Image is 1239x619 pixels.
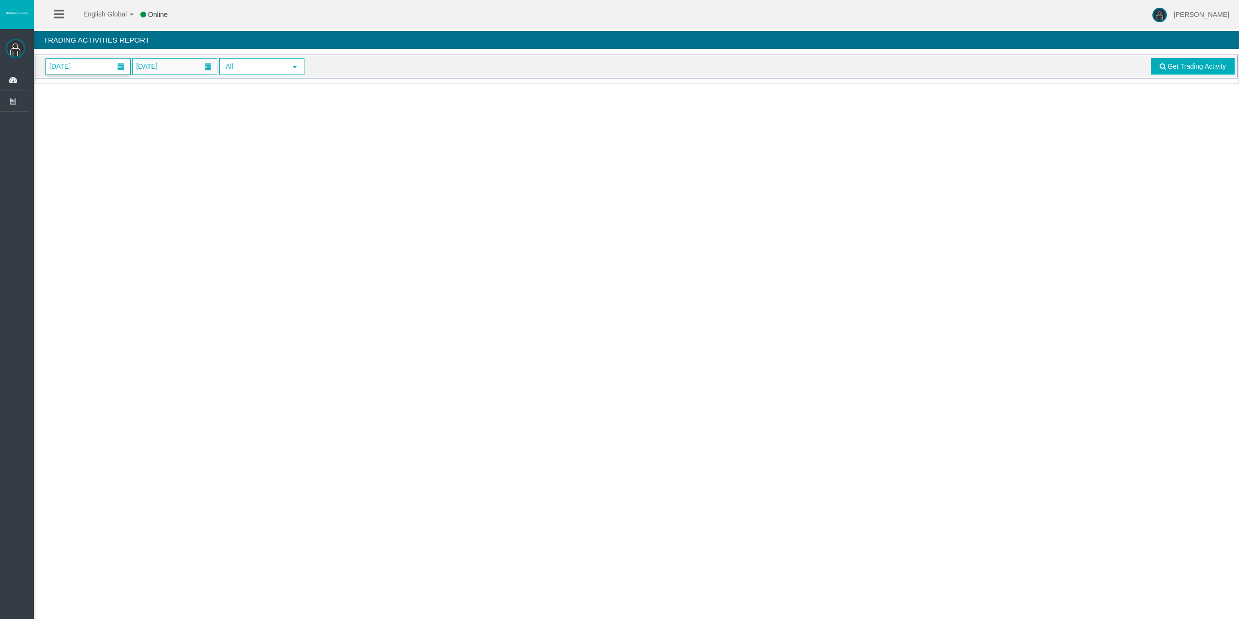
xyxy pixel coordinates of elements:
[148,11,167,18] span: Online
[34,31,1239,49] h4: Trading Activities Report
[1152,8,1167,22] img: user-image
[46,60,74,73] span: [DATE]
[291,63,299,71] span: select
[133,60,160,73] span: [DATE]
[71,10,127,18] span: English Global
[5,11,29,15] img: logo.svg
[1167,62,1226,70] span: Get Trading Activity
[1174,11,1229,18] span: [PERSON_NAME]
[220,59,286,74] span: All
